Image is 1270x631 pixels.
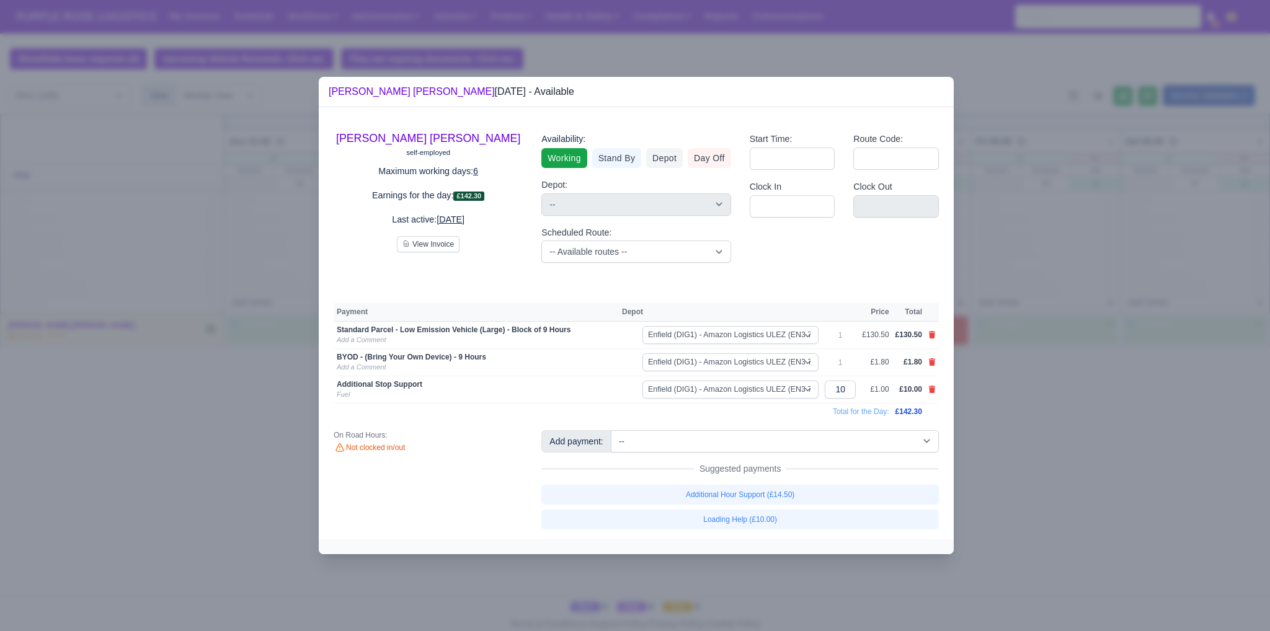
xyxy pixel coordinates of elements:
div: Not clocked in/out [334,443,523,454]
span: £130.50 [895,330,922,339]
a: [PERSON_NAME] [PERSON_NAME] [336,132,520,144]
label: Route Code: [853,132,903,146]
a: [PERSON_NAME] [PERSON_NAME] [329,86,495,97]
small: self-employed [406,149,450,156]
a: Additional Hour Support (£14.50) [541,485,939,505]
td: £1.80 [859,349,892,376]
iframe: Chat Widget [1208,571,1270,631]
th: Price [859,303,892,322]
a: Fuel [337,391,350,398]
a: Working [541,148,587,168]
span: £142.30 [453,192,484,201]
a: Day Off [688,148,731,168]
p: Last active: [334,213,523,227]
div: Add payment: [541,430,611,452]
a: Stand By [592,148,641,168]
u: [DATE] [437,214,464,224]
div: Availability: [541,132,730,146]
span: £142.30 [895,407,922,416]
p: Earnings for the day: [334,188,523,203]
th: Total [892,303,925,322]
div: Additional Stop Support [337,379,616,389]
button: View Invoice [397,236,460,252]
a: Add a Comment [337,363,386,371]
div: [DATE] - Available [329,84,574,99]
div: 1 [825,330,856,340]
label: Scheduled Route: [541,226,611,240]
th: Depot [619,303,822,322]
div: Standard Parcel - Low Emission Vehicle (Large) - Block of 9 Hours [337,325,616,335]
u: 6 [473,166,478,176]
label: Clock In [750,180,781,194]
span: £10.00 [899,385,922,394]
span: Total for the Day: [833,407,889,416]
a: Depot [646,148,683,168]
span: Suggested payments [695,462,786,475]
label: Depot: [541,178,567,192]
td: £1.00 [859,376,892,404]
th: Payment [334,303,619,322]
div: On Road Hours: [334,430,523,440]
label: Clock Out [853,180,892,194]
a: Add a Comment [337,336,386,343]
span: £1.80 [904,358,922,366]
label: Start Time: [750,132,793,146]
a: Loading Help (£10.00) [541,510,939,529]
div: 1 [825,358,856,368]
td: £130.50 [859,322,892,349]
p: Maximum working days: [334,164,523,179]
div: BYOD - (Bring Your Own Device) - 9 Hours [337,352,616,362]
